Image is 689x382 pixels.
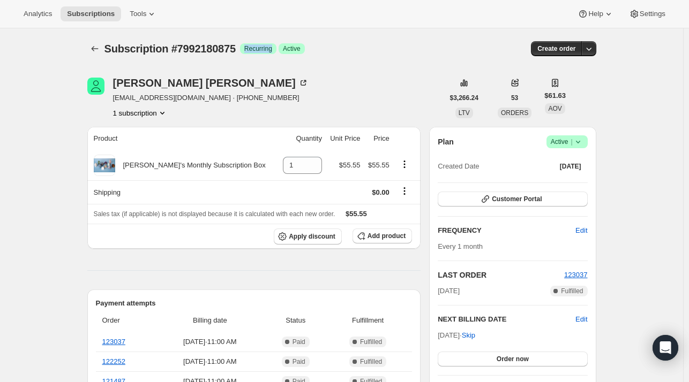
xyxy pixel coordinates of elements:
h2: Payment attempts [96,298,413,309]
button: Product actions [396,158,413,170]
span: [DATE] [560,162,581,171]
span: Customer Portal [492,195,542,203]
th: Quantity [278,127,325,150]
button: Edit [575,314,587,325]
span: Edit [575,225,587,236]
th: Price [364,127,393,150]
span: Fulfillment [330,315,406,326]
span: [DATE] · [438,331,475,339]
th: Product [87,127,278,150]
span: Created Date [438,161,479,172]
span: Fulfilled [561,287,583,295]
button: Subscriptions [87,41,102,56]
button: Tools [123,6,163,21]
span: [EMAIL_ADDRESS][DOMAIN_NAME] · [PHONE_NUMBER] [113,93,309,103]
div: [PERSON_NAME]'s Monthly Subscription Box [115,160,266,171]
span: Help [588,10,603,18]
span: Every 1 month [438,242,483,250]
span: Fulfilled [360,357,382,366]
span: $55.55 [368,161,390,169]
h2: FREQUENCY [438,225,575,236]
button: Help [571,6,620,21]
th: Shipping [87,180,278,204]
th: Unit Price [325,127,364,150]
span: LTV [459,109,470,117]
span: Paid [293,338,305,346]
span: $55.55 [339,161,361,169]
span: Active [283,44,301,53]
span: Order now [497,355,529,363]
h2: LAST ORDER [438,270,564,280]
button: Settings [623,6,672,21]
span: Paid [293,357,305,366]
button: Order now [438,352,587,366]
span: Fulfilled [360,338,382,346]
button: Add product [353,228,412,243]
button: Product actions [113,108,168,118]
a: 122252 [102,357,125,365]
h2: NEXT BILLING DATE [438,314,575,325]
span: Skip [462,330,475,341]
span: Apply discount [289,232,335,241]
span: Lindsay Williams [87,78,104,95]
button: Customer Portal [438,192,587,207]
div: [PERSON_NAME] [PERSON_NAME] [113,78,309,88]
a: 123037 [564,271,587,279]
div: Open Intercom Messenger [653,335,678,361]
span: Settings [640,10,665,18]
h2: Plan [438,136,454,147]
th: Order [96,309,156,332]
span: $61.63 [544,90,566,101]
span: $0.00 [372,188,390,196]
span: ORDERS [501,109,528,117]
button: Edit [569,222,594,239]
button: Create order [531,41,582,56]
button: 53 [505,90,525,105]
span: 53 [511,94,518,102]
span: AOV [548,105,561,112]
span: Status [267,315,324,326]
span: Analytics [24,10,52,18]
span: Billing date [159,315,261,326]
span: $55.55 [346,210,367,218]
button: Apply discount [274,228,342,245]
span: Sales tax (if applicable) is not displayed because it is calculated with each new order. [94,210,335,218]
span: | [571,137,572,146]
span: Tools [130,10,146,18]
span: $3,266.24 [450,94,478,102]
button: Analytics [17,6,58,21]
a: 123037 [102,338,125,346]
span: [DATE] [438,286,460,296]
span: Subscription #7992180875 [104,43,236,55]
button: Shipping actions [396,185,413,197]
button: $3,266.24 [444,90,485,105]
span: Recurring [244,44,272,53]
span: [DATE] · 11:00 AM [159,337,261,347]
button: Subscriptions [61,6,121,21]
button: [DATE] [553,159,588,174]
button: 123037 [564,270,587,280]
button: Skip [455,327,482,344]
span: Subscriptions [67,10,115,18]
span: [DATE] · 11:00 AM [159,356,261,367]
span: Create order [537,44,575,53]
span: Active [551,136,583,147]
span: Add product [368,232,406,240]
